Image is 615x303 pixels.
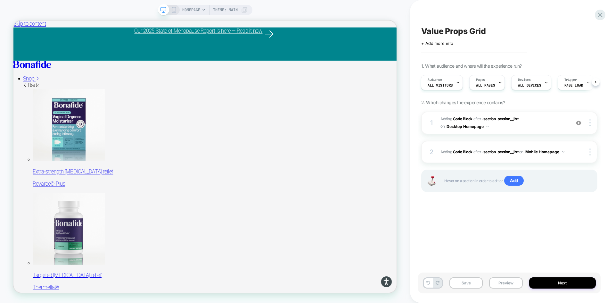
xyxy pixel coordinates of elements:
[564,83,583,88] span: Page Load
[428,78,442,82] span: Audience
[453,149,472,154] b: Code Block
[213,5,238,15] span: Theme: MAIN
[482,149,518,154] span: .section .section__list
[425,176,438,186] img: Joystick
[440,116,472,121] span: Adding
[589,148,591,156] img: close
[476,78,485,82] span: Pages
[473,116,481,121] span: AFTER
[489,277,522,289] button: Preview
[476,83,495,88] span: ALL PAGES
[421,41,453,46] span: + Add more info
[440,123,445,130] span: on
[26,197,511,206] p: Extra-strength [MEDICAL_DATA] relief
[453,116,472,121] b: Code Block
[13,73,28,81] span: Shop
[440,149,472,154] span: Adding
[518,83,541,88] span: ALL DEVICES
[519,148,523,156] span: on
[26,91,511,223] a: Revaree Plus Extra-strength [MEDICAL_DATA] relief Revaree® Plus
[26,91,122,188] img: Revaree Plus
[428,146,435,158] div: 2
[576,120,581,126] img: crossed eye
[564,78,577,82] span: Trigger
[529,277,596,289] button: Next
[525,148,564,156] button: Mobile Homepage
[562,151,564,153] img: down arrow
[444,176,590,186] span: Hover on a section in order to edit or
[421,63,521,69] span: 1. What audience and where will the experience run?
[428,117,435,129] div: 1
[473,149,481,154] span: AFTER
[482,116,518,121] span: .section .section__list
[13,73,35,81] a: Shop
[449,277,483,289] button: Save
[486,126,489,127] img: down arrow
[518,78,530,82] span: Devices
[13,82,34,90] span: Back
[589,119,591,126] img: close
[504,176,524,186] span: Add
[182,5,200,15] span: HOMEPAGE
[26,213,511,223] p: Revaree® Plus
[447,122,489,130] button: Desktop Homepage
[421,26,486,36] span: Value Props Grid
[421,100,505,105] span: 2. Which changes the experience contains?
[428,83,453,88] span: All Visitors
